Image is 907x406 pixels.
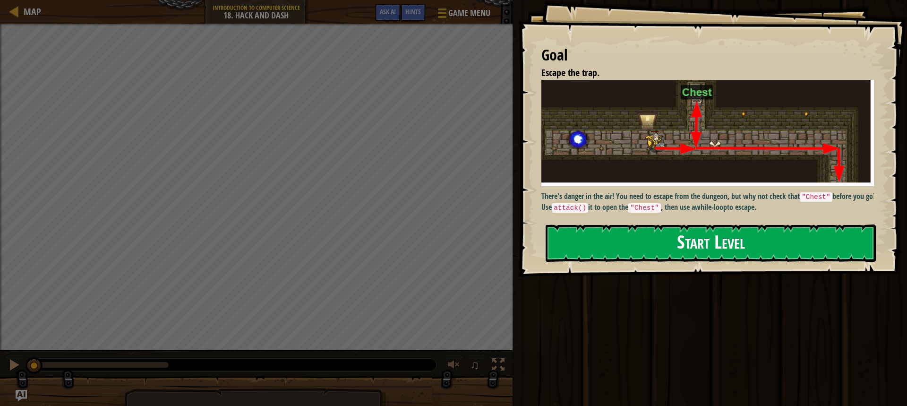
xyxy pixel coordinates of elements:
div: Goal [541,44,874,66]
code: "Chest" [628,203,660,213]
button: Start Level [546,225,876,262]
strong: while-loop [695,202,727,212]
code: attack() [552,203,588,213]
span: Escape the trap. [541,66,599,79]
a: Map [19,5,41,18]
span: Ask AI [380,7,396,16]
button: Ctrl + P: Pause [5,356,24,376]
button: Adjust volume [445,356,463,376]
span: Game Menu [448,7,490,19]
img: Hack and dash [541,80,882,186]
span: ♫ [470,358,479,372]
code: "Chest" [800,192,832,202]
button: Ask AI [16,390,27,401]
span: Hints [405,7,421,16]
button: Toggle fullscreen [489,356,508,376]
p: There's danger in the air! You need to escape from the dungeon, but why not check that before you... [541,191,882,213]
button: Game Menu [430,4,496,26]
span: Map [24,5,41,18]
button: Ask AI [375,4,401,21]
button: ♫ [468,356,484,376]
li: Escape the trap. [530,66,872,80]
